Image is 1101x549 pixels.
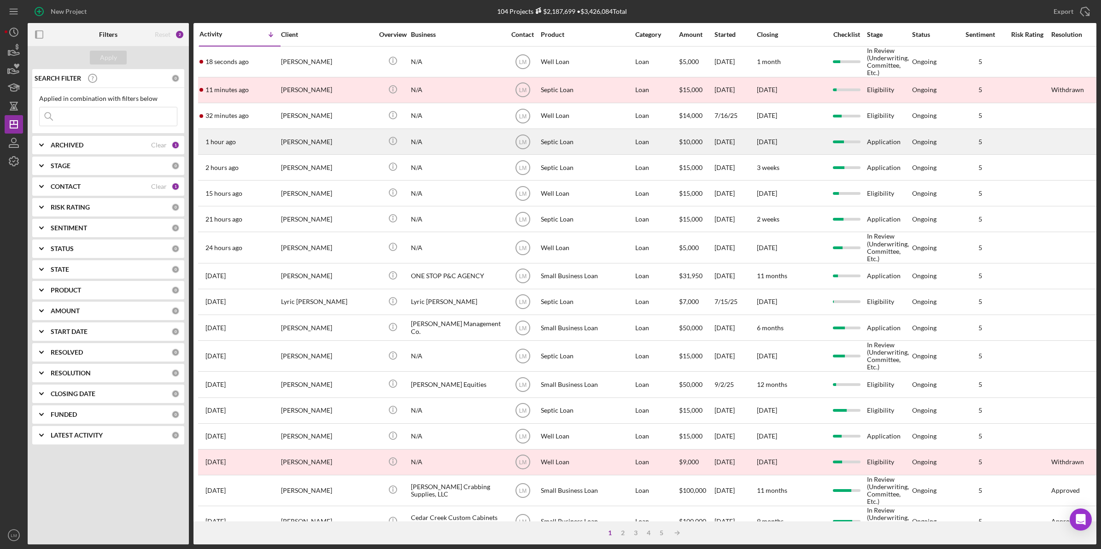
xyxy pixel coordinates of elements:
[867,341,911,371] div: In Review (Underwriting, Committee, Etc.)
[541,155,633,180] div: Septic Loan
[912,487,937,494] div: Ongoing
[541,78,633,102] div: Septic Loan
[635,47,678,76] div: Loan
[957,216,1003,223] div: 5
[1051,31,1095,38] div: Resolution
[867,129,911,154] div: Application
[205,216,242,223] time: 2025-09-09 21:16
[281,129,373,154] div: [PERSON_NAME]
[912,244,937,251] div: Ongoing
[541,264,633,288] div: Small Business Loan
[51,245,74,252] b: STATUS
[957,31,1003,38] div: Sentiment
[912,324,937,332] div: Ongoing
[714,507,756,536] div: [DATE]
[375,31,410,38] div: Overview
[411,315,503,340] div: [PERSON_NAME] Management Co.
[541,476,633,505] div: Small Business Loan
[51,328,88,335] b: START DATE
[505,31,540,38] div: Contact
[1044,2,1096,21] button: Export
[714,398,756,423] div: [DATE]
[519,519,527,525] text: LM
[205,86,249,93] time: 2025-09-10 17:47
[205,352,226,360] time: 2025-09-09 00:54
[679,432,703,440] span: $15,000
[205,487,226,494] time: 2025-09-05 02:11
[541,450,633,474] div: Well Loan
[519,139,527,145] text: LM
[541,372,633,397] div: Small Business Loan
[51,349,83,356] b: RESOLVED
[635,155,678,180] div: Loan
[957,407,1003,414] div: 5
[957,138,1003,146] div: 5
[281,155,373,180] div: [PERSON_NAME]
[679,476,714,505] div: $100,000
[655,529,668,537] div: 5
[635,398,678,423] div: Loan
[679,215,703,223] span: $15,000
[867,290,911,314] div: Eligibility
[635,207,678,231] div: Loan
[175,30,184,39] div: 2
[171,224,180,232] div: 0
[679,272,703,280] span: $31,950
[635,476,678,505] div: Loan
[281,476,373,505] div: [PERSON_NAME]
[616,529,629,537] div: 2
[519,87,527,93] text: LM
[411,233,503,262] div: N/A
[635,290,678,314] div: Loan
[205,164,239,171] time: 2025-09-10 16:17
[411,31,503,38] div: Business
[205,244,242,251] time: 2025-09-09 17:59
[867,264,911,288] div: Application
[541,181,633,205] div: Well Loan
[541,31,633,38] div: Product
[533,7,575,15] div: $2,187,699
[635,233,678,262] div: Loan
[714,476,756,505] div: [DATE]
[411,207,503,231] div: N/A
[757,86,777,93] time: [DATE]
[151,141,167,149] div: Clear
[635,129,678,154] div: Loan
[411,424,503,449] div: N/A
[171,162,180,170] div: 0
[912,352,937,360] div: Ongoing
[205,58,249,65] time: 2025-09-10 17:58
[519,459,527,466] text: LM
[171,327,180,336] div: 0
[519,325,527,331] text: LM
[51,411,77,418] b: FUNDED
[679,450,714,474] div: $9,000
[155,31,170,38] div: Reset
[867,207,911,231] div: Application
[541,47,633,76] div: Well Loan
[867,104,911,128] div: Eligibility
[519,216,527,222] text: LM
[629,529,642,537] div: 3
[541,233,633,262] div: Well Loan
[679,31,714,38] div: Amount
[757,517,784,525] time: 9 months
[35,75,81,82] b: SEARCH FILTER
[519,164,527,171] text: LM
[171,203,180,211] div: 0
[411,290,503,314] div: Lyric [PERSON_NAME]
[281,424,373,449] div: [PERSON_NAME]
[411,341,503,371] div: N/A
[519,299,527,305] text: LM
[679,406,703,414] span: $15,000
[635,264,678,288] div: Loan
[635,372,678,397] div: Loan
[519,58,527,65] text: LM
[757,380,787,388] time: 12 months
[867,315,911,340] div: Application
[519,245,527,251] text: LM
[99,31,117,38] b: Filters
[205,112,249,119] time: 2025-09-10 17:26
[757,138,777,146] time: [DATE]
[171,410,180,419] div: 0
